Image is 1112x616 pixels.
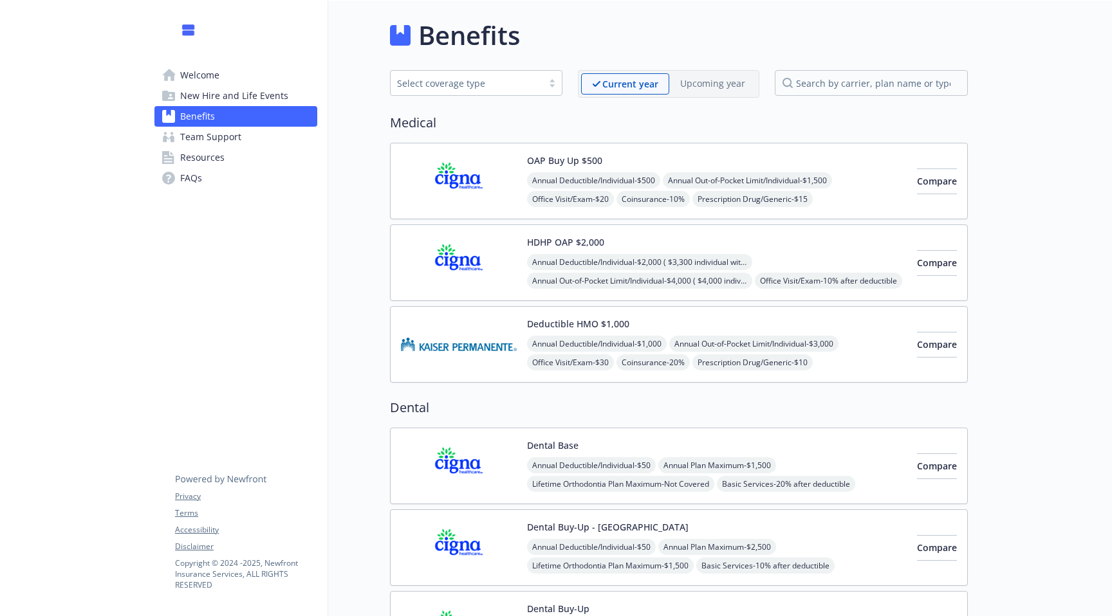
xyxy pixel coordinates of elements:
[917,332,957,358] button: Compare
[663,172,832,188] span: Annual Out-of-Pocket Limit/Individual - $1,500
[527,154,602,167] button: OAP Buy Up $500
[180,86,288,106] span: New Hire and Life Events
[527,254,752,270] span: Annual Deductible/Individual - $2,000 ( $3,300 individual within a family)
[154,106,317,127] a: Benefits
[527,439,579,452] button: Dental Base
[180,106,215,127] span: Benefits
[401,154,517,208] img: CIGNA carrier logo
[418,16,520,55] h1: Benefits
[180,65,219,86] span: Welcome
[175,507,317,519] a: Terms
[527,457,656,473] span: Annual Deductible/Individual - $50
[401,520,517,575] img: CIGNA carrier logo
[616,354,690,370] span: Coinsurance - 20%
[527,172,660,188] span: Annual Deductible/Individual - $500
[154,86,317,106] a: New Hire and Life Events
[917,338,957,350] span: Compare
[527,354,614,370] span: Office Visit/Exam - $30
[917,460,957,472] span: Compare
[680,77,745,90] p: Upcoming year
[917,535,957,561] button: Compare
[917,541,957,554] span: Compare
[390,113,968,132] h2: Medical
[180,147,225,168] span: Resources
[397,77,536,90] div: Select coverage type
[527,191,614,207] span: Office Visit/Exam - $20
[775,70,968,96] input: search by carrier, plan name or type
[527,336,667,352] span: Annual Deductible/Individual - $1,000
[696,557,835,574] span: Basic Services - 10% after deductible
[527,539,656,555] span: Annual Deductible/Individual - $50
[527,602,589,615] button: Dental Buy-Up
[390,398,968,417] h2: Dental
[692,191,813,207] span: Prescription Drug/Generic - $15
[154,127,317,147] a: Team Support
[527,317,629,331] button: Deductible HMO $1,000
[658,539,776,555] span: Annual Plan Maximum - $2,500
[755,273,902,289] span: Office Visit/Exam - 10% after deductible
[917,175,957,187] span: Compare
[669,336,839,352] span: Annual Out-of-Pocket Limit/Individual - $3,000
[616,191,690,207] span: Coinsurance - 10%
[917,453,957,479] button: Compare
[401,317,517,372] img: Kaiser Permanente Insurance Company carrier logo
[175,524,317,536] a: Accessibility
[175,557,317,590] p: Copyright © 2024 - 2025 , Newfront Insurance Services, ALL RIGHTS RESERVED
[917,250,957,276] button: Compare
[527,557,694,574] span: Lifetime Orthodontia Plan Maximum - $1,500
[401,235,517,290] img: CIGNA carrier logo
[175,541,317,552] a: Disclaimer
[658,457,776,473] span: Annual Plan Maximum - $1,500
[154,65,317,86] a: Welcome
[527,273,752,289] span: Annual Out-of-Pocket Limit/Individual - $4,000 ( $4,000 individual within a family)
[154,147,317,168] a: Resources
[527,235,604,249] button: HDHP OAP $2,000
[180,168,202,188] span: FAQs
[175,491,317,502] a: Privacy
[401,439,517,493] img: CIGNA carrier logo
[602,77,658,91] p: Current year
[917,168,957,194] button: Compare
[180,127,241,147] span: Team Support
[154,168,317,188] a: FAQs
[917,257,957,269] span: Compare
[669,73,756,95] span: Upcoming year
[717,476,855,492] span: Basic Services - 20% after deductible
[692,354,813,370] span: Prescription Drug/Generic - $10
[527,520,689,534] button: Dental Buy-Up - [GEOGRAPHIC_DATA]
[527,476,714,492] span: Lifetime Orthodontia Plan Maximum - Not Covered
